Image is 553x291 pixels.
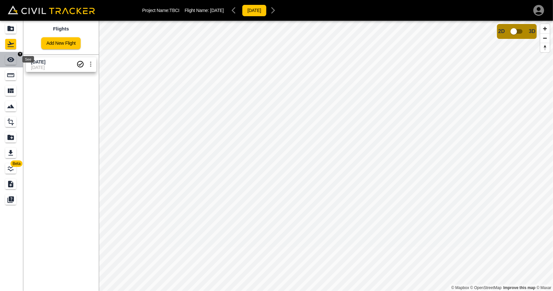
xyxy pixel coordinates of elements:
button: Zoom out [540,33,550,43]
span: [DATE] [210,8,224,13]
a: Map feedback [503,285,536,290]
span: 2D [498,29,505,34]
img: Civil Tracker [8,6,95,15]
button: Reset bearing to north [540,43,550,52]
a: OpenStreetMap [470,285,502,290]
canvas: Map [99,21,553,291]
a: Maxar [536,285,551,290]
p: Project Name: TBCI [142,8,179,13]
button: [DATE] [242,5,267,17]
div: See [22,56,34,63]
button: Zoom in [540,24,550,33]
a: Mapbox [451,285,469,290]
p: Flight Name: [185,8,224,13]
span: 3D [529,29,536,34]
